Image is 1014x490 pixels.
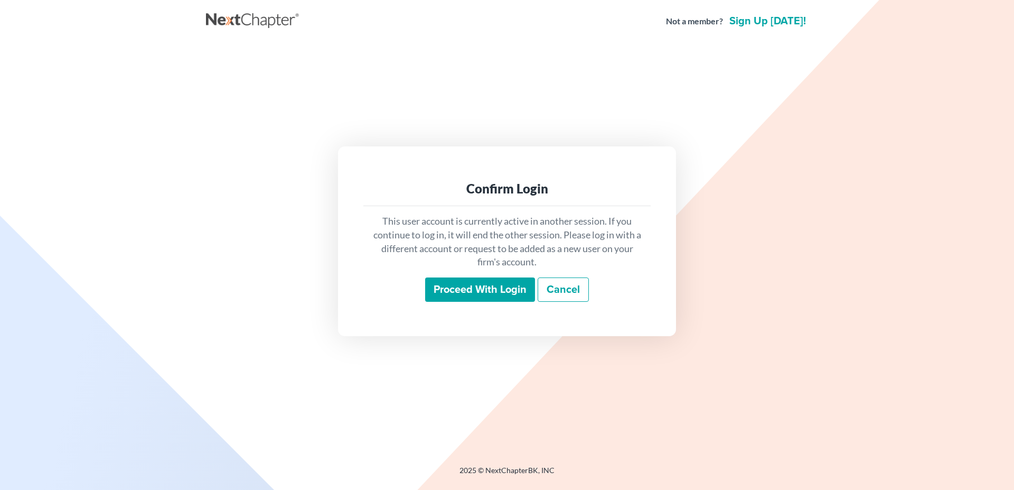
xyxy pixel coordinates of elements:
[666,15,723,27] strong: Not a member?
[206,465,808,484] div: 2025 © NextChapterBK, INC
[727,16,808,26] a: Sign up [DATE]!
[425,278,535,302] input: Proceed with login
[372,215,642,269] p: This user account is currently active in another session. If you continue to log in, it will end ...
[538,278,589,302] a: Cancel
[372,180,642,197] div: Confirm Login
